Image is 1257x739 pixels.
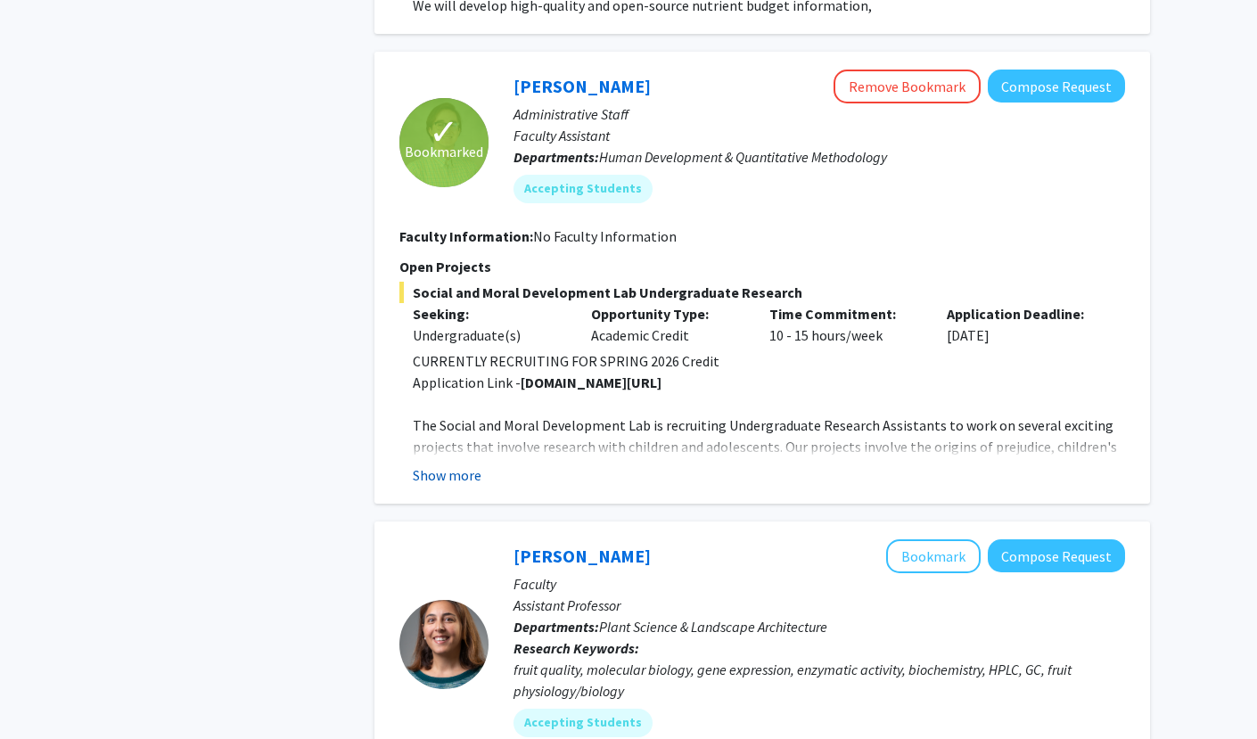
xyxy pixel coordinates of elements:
p: Assistant Professor [513,595,1125,616]
button: Add Macarena Farcuh Yuri to Bookmarks [886,539,981,573]
p: Faculty [513,573,1125,595]
p: CURRENTLY RECRUITING FOR SPRING 2026 Credit [413,350,1125,372]
b: Research Keywords: [513,639,639,657]
a: [PERSON_NAME] [513,75,651,97]
span: Bookmarked [405,141,483,162]
p: The Social and Moral Development Lab is recruiting Undergraduate Research Assistants to work on s... [413,415,1125,543]
button: Show more [413,464,481,486]
p: Open Projects [399,256,1125,277]
p: Seeking: [413,303,564,324]
strong: [DOMAIN_NAME][URL] [521,374,661,391]
a: [PERSON_NAME] [513,545,651,567]
p: Time Commitment: [769,303,921,324]
span: Human Development & Quantitative Methodology [599,148,887,166]
b: Departments: [513,618,599,636]
div: 10 - 15 hours/week [756,303,934,346]
b: Departments: [513,148,599,166]
b: Faculty Information: [399,227,533,245]
iframe: Chat [13,659,76,726]
span: Plant Science & Landscape Architecture [599,618,827,636]
button: Remove Bookmark [834,70,981,103]
div: Academic Credit [578,303,756,346]
p: Administrative Staff [513,103,1125,125]
span: No Faculty Information [533,227,677,245]
button: Compose Request to Macarena Farcuh Yuri [988,539,1125,572]
span: Social and Moral Development Lab Undergraduate Research [399,282,1125,303]
span: ✓ [429,123,459,141]
button: Compose Request to Nathaniel Pearl [988,70,1125,103]
div: fruit quality, molecular biology, gene expression, enzymatic activity, biochemistry, HPLC, GC, fr... [513,659,1125,702]
div: [DATE] [933,303,1112,346]
mat-chip: Accepting Students [513,709,653,737]
p: Faculty Assistant [513,125,1125,146]
p: Opportunity Type: [591,303,743,324]
div: Undergraduate(s) [413,324,564,346]
mat-chip: Accepting Students [513,175,653,203]
p: Application Deadline: [947,303,1098,324]
p: Application Link - [413,372,1125,393]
